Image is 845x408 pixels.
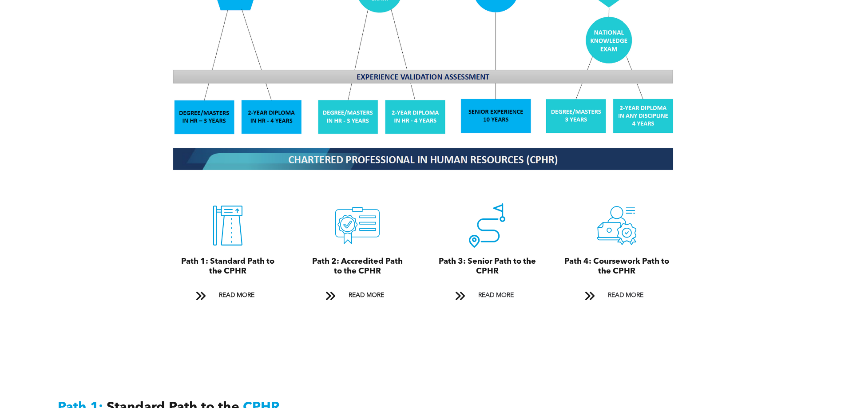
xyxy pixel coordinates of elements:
span: READ MORE [345,287,387,304]
a: READ MORE [319,287,396,304]
span: READ MORE [216,287,258,304]
span: READ MORE [605,287,647,304]
a: READ MORE [190,287,266,304]
span: Path 1: Standard Path to the CPHR [181,257,274,275]
span: Path 4: Coursework Path to the CPHR [564,257,669,275]
span: READ MORE [475,287,517,304]
a: READ MORE [449,287,525,304]
span: Path 2: Accredited Path to the CPHR [312,257,403,275]
span: Path 3: Senior Path to the CPHR [439,257,536,275]
a: READ MORE [579,287,655,304]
